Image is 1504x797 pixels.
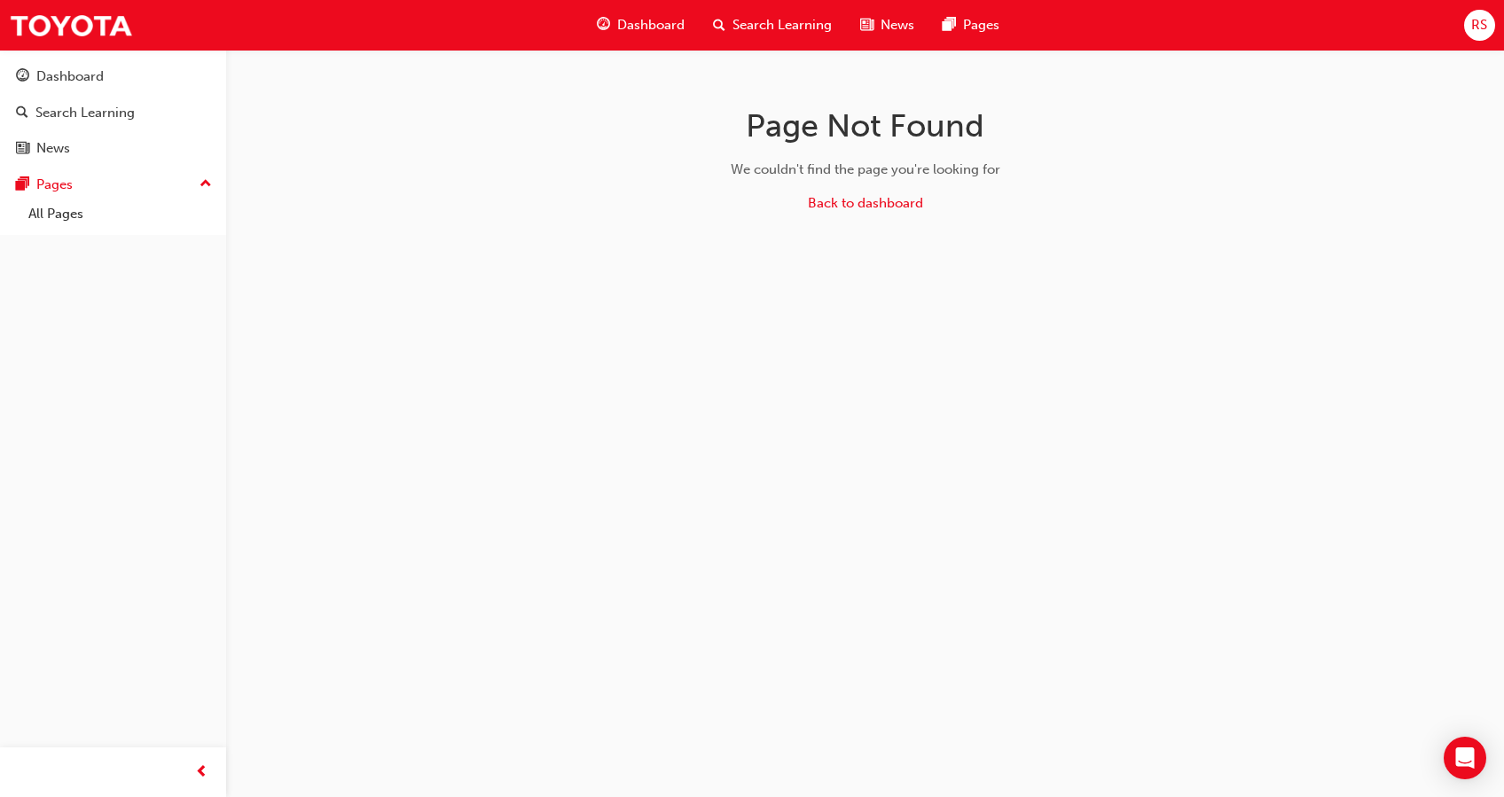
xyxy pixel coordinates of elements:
[1471,15,1487,35] span: RS
[36,138,70,159] div: News
[713,14,725,36] span: search-icon
[35,103,135,123] div: Search Learning
[16,177,29,193] span: pages-icon
[7,168,219,201] button: Pages
[1444,737,1486,779] div: Open Intercom Messenger
[7,97,219,129] a: Search Learning
[943,14,956,36] span: pages-icon
[732,15,832,35] span: Search Learning
[617,15,685,35] span: Dashboard
[928,7,1014,43] a: pages-iconPages
[963,15,999,35] span: Pages
[195,762,208,784] span: prev-icon
[7,60,219,93] a: Dashboard
[597,14,610,36] span: guage-icon
[7,132,219,165] a: News
[860,14,873,36] span: news-icon
[583,7,699,43] a: guage-iconDashboard
[200,173,212,196] span: up-icon
[36,66,104,87] div: Dashboard
[21,200,219,228] a: All Pages
[16,69,29,85] span: guage-icon
[881,15,914,35] span: News
[16,105,28,121] span: search-icon
[808,195,923,211] a: Back to dashboard
[1464,10,1495,41] button: RS
[16,141,29,157] span: news-icon
[699,7,846,43] a: search-iconSearch Learning
[36,175,73,195] div: Pages
[584,160,1147,180] div: We couldn't find the page you're looking for
[7,57,219,168] button: DashboardSearch LearningNews
[584,106,1147,145] h1: Page Not Found
[846,7,928,43] a: news-iconNews
[9,5,133,45] img: Trak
